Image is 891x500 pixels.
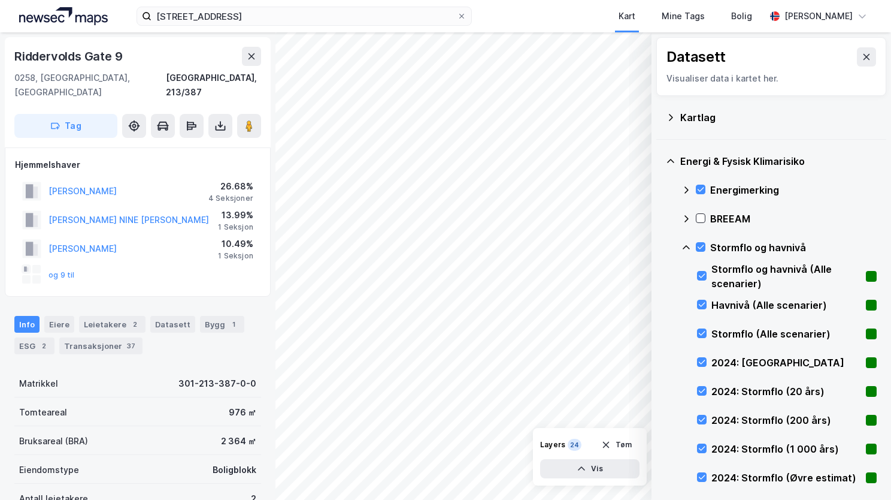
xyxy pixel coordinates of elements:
div: Visualiser data i kartet her. [666,71,876,86]
div: 2024: Stormflo (Øvre estimat) [711,471,861,485]
div: Energi & Fysisk Klimarisiko [680,154,877,168]
div: Leietakere [79,316,146,333]
div: 2024: Stormflo (1 000 års) [711,442,861,456]
div: Riddervolds Gate 9 [14,47,125,66]
div: Datasett [666,47,726,67]
div: Datasett [150,316,195,333]
div: Layers [540,440,565,450]
div: Bolig [731,9,752,23]
div: Mine Tags [662,9,705,23]
div: [GEOGRAPHIC_DATA], 213/387 [166,71,261,100]
div: 37 [125,340,138,352]
div: 24 [568,439,581,451]
div: Matrikkel [19,376,58,391]
div: 2 [38,340,50,352]
div: BREEAM [710,212,877,226]
div: 1 [228,318,240,330]
div: 1 Seksjon [218,251,253,261]
div: 2024: [GEOGRAPHIC_DATA] [711,356,861,370]
div: [PERSON_NAME] [784,9,853,23]
div: Eiere [44,316,74,333]
iframe: Chat Widget [831,442,891,500]
div: 4 Seksjoner [208,194,253,203]
div: Kart [619,9,635,23]
div: 2024: Stormflo (200 års) [711,413,861,427]
div: Info [14,316,40,333]
div: 976 ㎡ [229,405,256,420]
div: Energimerking [710,183,877,197]
div: Kartlag [680,110,877,125]
button: Tøm [593,435,640,454]
div: ESG [14,338,54,354]
div: 2 364 ㎡ [221,434,256,448]
div: Eiendomstype [19,463,79,477]
div: Hjemmelshaver [15,158,260,172]
img: logo.a4113a55bc3d86da70a041830d287a7e.svg [19,7,108,25]
input: Søk på adresse, matrikkel, gårdeiere, leietakere eller personer [151,7,457,25]
div: Boligblokk [213,463,256,477]
div: Stormflo og havnivå (Alle scenarier) [711,262,861,291]
div: Bruksareal (BRA) [19,434,88,448]
div: 1 Seksjon [218,222,253,232]
div: Stormflo (Alle scenarier) [711,327,861,341]
div: 2 [129,318,141,330]
button: Vis [540,459,640,478]
div: 10.49% [218,237,253,251]
div: Havnivå (Alle scenarier) [711,298,861,312]
div: 13.99% [218,208,253,222]
div: 2024: Stormflo (20 års) [711,384,861,399]
div: 301-213-387-0-0 [178,376,256,391]
div: Tomteareal [19,405,67,420]
div: 0258, [GEOGRAPHIC_DATA], [GEOGRAPHIC_DATA] [14,71,166,100]
button: Tag [14,114,117,138]
div: Transaksjoner [59,338,143,354]
div: Stormflo og havnivå [710,240,877,255]
div: 26.68% [208,179,253,194]
div: Bygg [200,316,244,333]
